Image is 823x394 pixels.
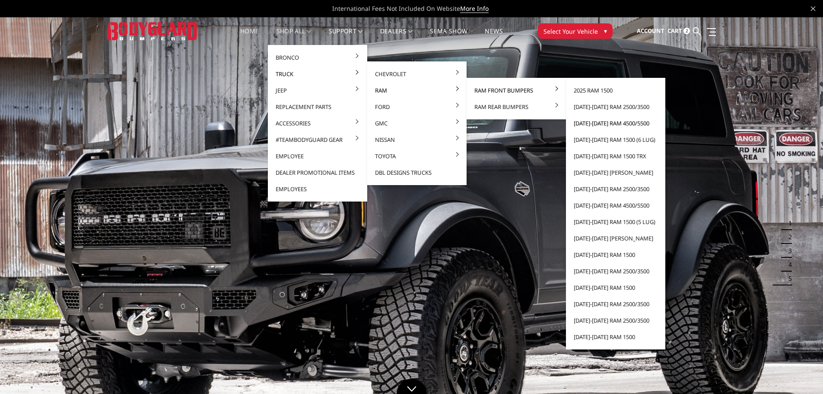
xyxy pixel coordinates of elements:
[783,230,792,244] button: 2 of 5
[569,181,662,197] a: [DATE]-[DATE] Ram 2500/3500
[569,329,662,345] a: [DATE]-[DATE] Ram 1500
[604,26,607,35] span: ▾
[460,4,489,13] a: More Info
[371,148,463,164] a: Toyota
[271,66,364,82] a: Truck
[569,115,662,131] a: [DATE]-[DATE] Ram 4500/5500
[271,164,364,181] a: Dealer Promotional Items
[667,19,690,43] a: Cart 2
[569,263,662,279] a: [DATE]-[DATE] Ram 2500/3500
[107,22,198,40] img: BODYGUARD BUMPERS
[569,247,662,263] a: [DATE]-[DATE] Ram 1500
[271,115,364,131] a: Accessories
[637,27,664,35] span: Account
[783,244,792,258] button: 3 of 5
[380,28,413,45] a: Dealers
[569,296,662,312] a: [DATE]-[DATE] Ram 2500/3500
[271,99,364,115] a: Replacement Parts
[371,164,463,181] a: DBL Designs Trucks
[485,28,502,45] a: News
[240,28,259,45] a: Home
[569,164,662,181] a: [DATE]-[DATE] [PERSON_NAME]
[371,115,463,131] a: GMC
[683,28,690,34] span: 2
[569,312,662,329] a: [DATE]-[DATE] Ram 2500/3500
[637,19,664,43] a: Account
[569,148,662,164] a: [DATE]-[DATE] Ram 1500 TRX
[569,131,662,148] a: [DATE]-[DATE] Ram 1500 (6 lug)
[780,352,823,394] iframe: Chat Widget
[538,23,613,39] button: Select Your Vehicle
[569,82,662,99] a: 2025 Ram 1500
[569,279,662,296] a: [DATE]-[DATE] Ram 1500
[271,148,364,164] a: Employee
[783,272,792,285] button: 5 of 5
[470,99,562,115] a: Ram Rear Bumpers
[271,49,364,66] a: Bronco
[667,27,682,35] span: Cart
[430,28,467,45] a: SEMA Show
[271,82,364,99] a: Jeep
[569,99,662,115] a: [DATE]-[DATE] Ram 2500/3500
[271,131,364,148] a: #TeamBodyguard Gear
[371,66,463,82] a: Chevrolet
[329,28,363,45] a: Support
[371,131,463,148] a: Nissan
[470,82,562,99] a: Ram Front Bumpers
[569,214,662,230] a: [DATE]-[DATE] Ram 1500 (5 lug)
[271,181,364,197] a: Employees
[371,82,463,99] a: Ram
[371,99,463,115] a: Ford
[569,197,662,214] a: [DATE]-[DATE] Ram 4500/5500
[783,216,792,230] button: 1 of 5
[276,28,311,45] a: shop all
[569,230,662,247] a: [DATE]-[DATE] [PERSON_NAME]
[543,27,598,36] span: Select Your Vehicle
[783,258,792,272] button: 4 of 5
[397,379,427,394] a: Click to Down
